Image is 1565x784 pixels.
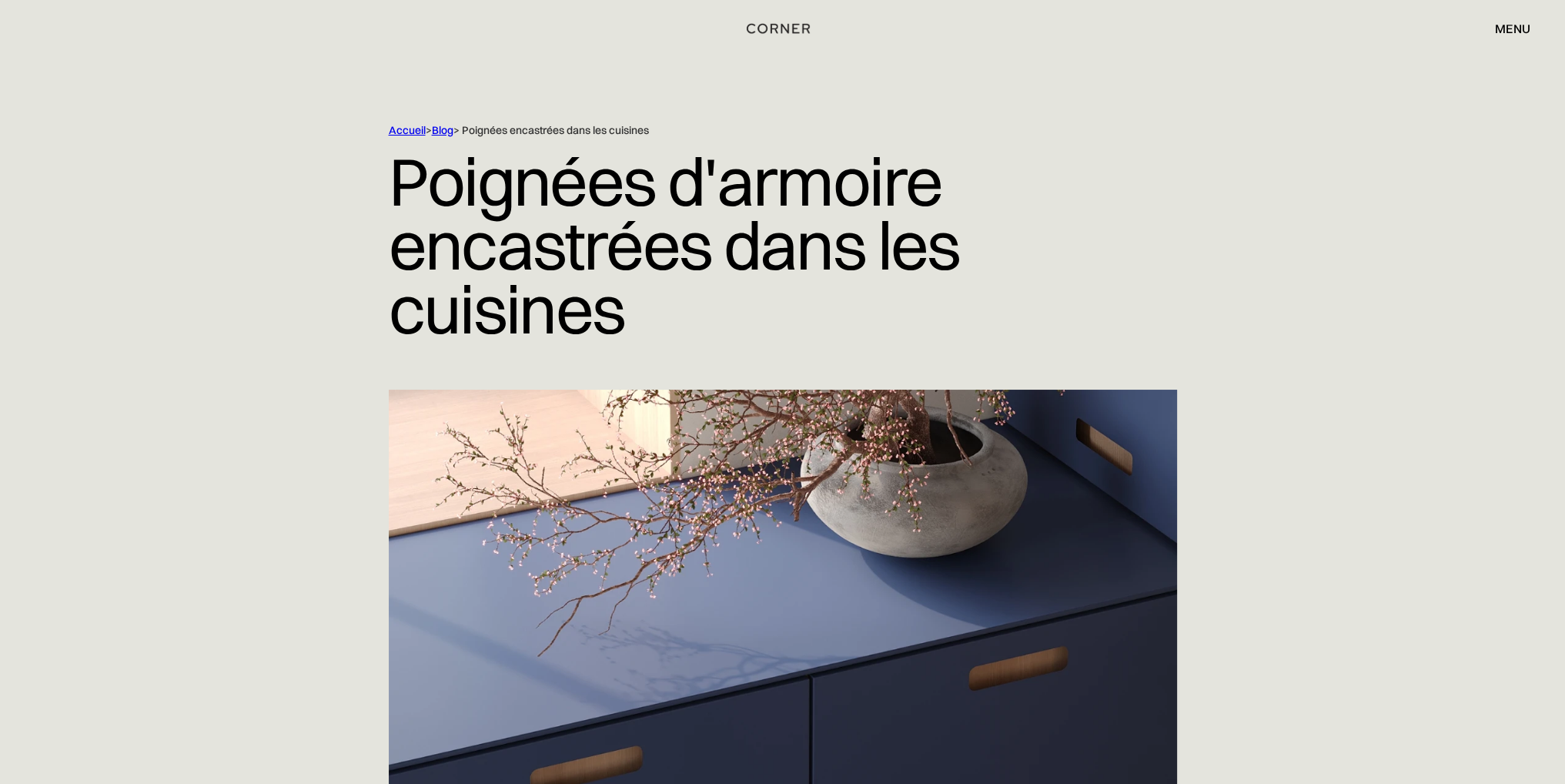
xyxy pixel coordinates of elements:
a: maison [724,18,841,39]
div: menu [1480,15,1530,42]
font: > Poignées encastrées dans les cuisines [453,123,649,137]
a: Blog [432,123,453,137]
a: Accueil [389,123,426,137]
font: Poignées d'armoire encastrées dans les cuisines [389,139,960,350]
font: > [426,123,432,137]
font: menu [1495,21,1530,36]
